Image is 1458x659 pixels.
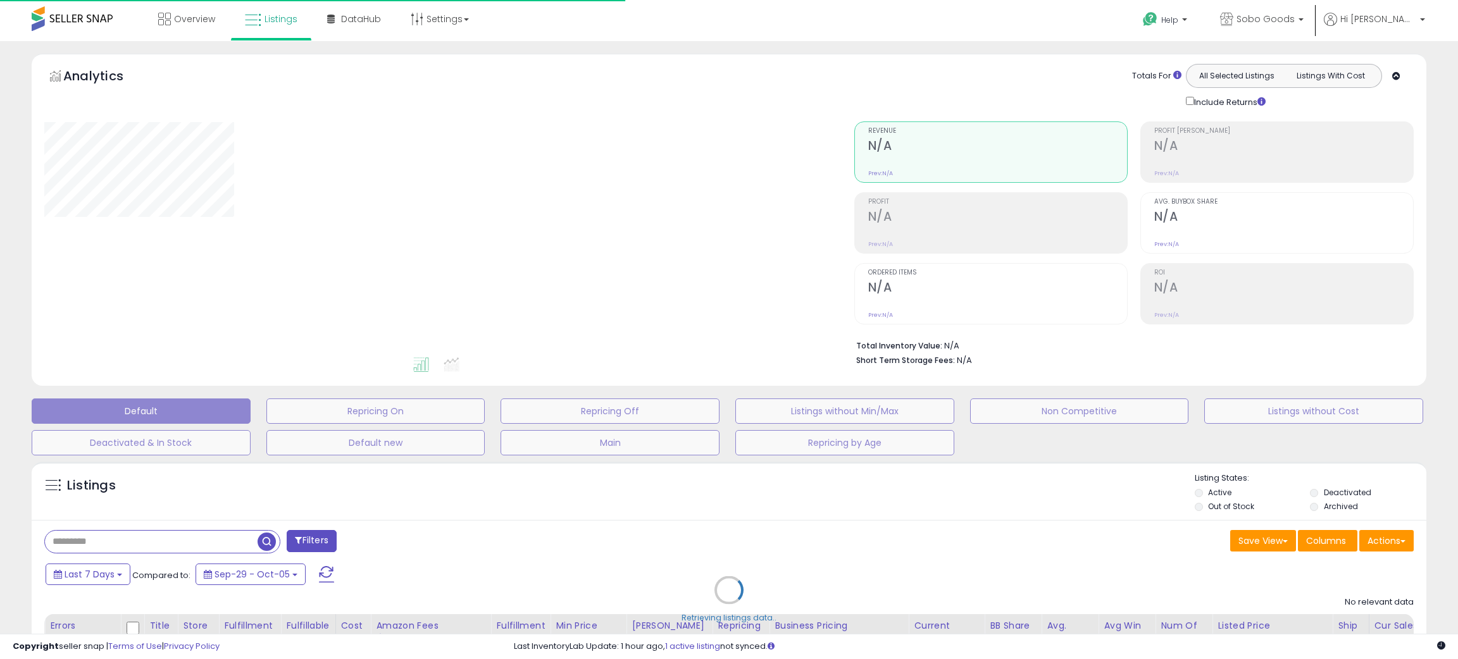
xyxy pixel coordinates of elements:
span: Profit [868,199,1127,206]
span: Profit [PERSON_NAME] [1154,128,1413,135]
i: Get Help [1142,11,1158,27]
h5: Analytics [63,67,148,88]
span: ROI [1154,269,1413,276]
div: seller snap | | [13,641,220,653]
div: Totals For [1132,70,1181,82]
button: Main [501,430,720,455]
h2: N/A [868,139,1127,156]
b: Short Term Storage Fees: [856,355,955,366]
button: Listings without Min/Max [735,398,954,424]
span: Overview [174,13,215,25]
div: Include Returns [1176,94,1281,109]
small: Prev: N/A [868,240,893,248]
button: Repricing Off [501,398,720,424]
small: Prev: N/A [868,311,893,319]
button: Listings With Cost [1283,68,1378,84]
strong: Copyright [13,640,59,652]
span: Avg. Buybox Share [1154,199,1413,206]
h2: N/A [868,280,1127,297]
small: Prev: N/A [1154,169,1179,177]
h2: N/A [1154,280,1413,297]
b: Total Inventory Value: [856,340,942,351]
small: Prev: N/A [1154,240,1179,248]
h2: N/A [1154,139,1413,156]
span: DataHub [341,13,381,25]
span: Ordered Items [868,269,1127,276]
button: Default [32,398,251,424]
a: Help [1133,2,1200,41]
li: N/A [856,337,1404,352]
small: Prev: N/A [868,169,893,177]
button: Repricing by Age [735,430,954,455]
small: Prev: N/A [1154,311,1179,319]
button: Default new [266,430,485,455]
button: All Selected Listings [1190,68,1284,84]
span: Revenue [868,128,1127,135]
button: Repricing On [266,398,485,424]
a: Hi [PERSON_NAME] [1324,13,1425,41]
span: Listings [265,13,297,25]
h2: N/A [868,209,1127,226]
div: Retrieving listings data.. [682,612,776,624]
h2: N/A [1154,209,1413,226]
span: Help [1161,15,1178,25]
button: Deactivated & In Stock [32,430,251,455]
span: Sobo Goods [1237,13,1295,25]
span: N/A [957,354,972,366]
button: Non Competitive [970,398,1189,424]
span: Hi [PERSON_NAME] [1340,13,1416,25]
button: Listings without Cost [1204,398,1423,424]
